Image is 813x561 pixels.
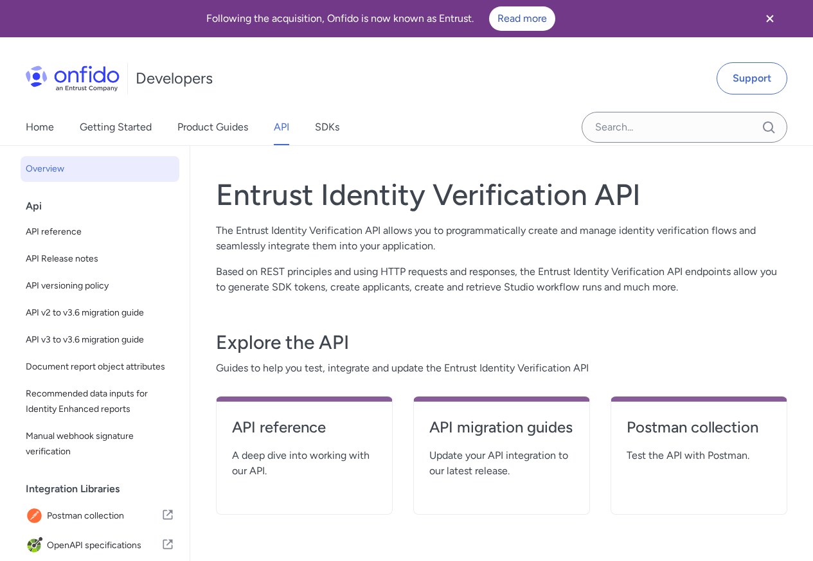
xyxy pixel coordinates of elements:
[21,156,179,182] a: Overview
[26,429,174,459] span: Manual webhook signature verification
[26,193,184,219] div: Api
[177,109,248,145] a: Product Guides
[26,476,184,502] div: Integration Libraries
[21,381,179,422] a: Recommended data inputs for Identity Enhanced reports
[429,448,574,479] span: Update your API integration to our latest release.
[274,109,289,145] a: API
[26,386,174,417] span: Recommended data inputs for Identity Enhanced reports
[21,300,179,326] a: API v2 to v3.6 migration guide
[762,11,778,26] svg: Close banner
[582,112,787,143] input: Onfido search input field
[489,6,555,31] a: Read more
[717,62,787,94] a: Support
[21,219,179,245] a: API reference
[80,109,152,145] a: Getting Started
[232,448,377,479] span: A deep dive into working with our API.
[26,507,47,525] img: IconPostman collection
[21,273,179,299] a: API versioning policy
[315,109,339,145] a: SDKs
[47,537,161,555] span: OpenAPI specifications
[627,417,771,448] a: Postman collection
[136,68,213,89] h1: Developers
[216,223,787,254] p: The Entrust Identity Verification API allows you to programmatically create and manage identity v...
[26,537,47,555] img: IconOpenAPI specifications
[21,327,179,353] a: API v3 to v3.6 migration guide
[26,359,174,375] span: Document report object attributes
[627,448,771,463] span: Test the API with Postman.
[26,161,174,177] span: Overview
[429,417,574,438] h4: API migration guides
[26,251,174,267] span: API Release notes
[216,330,787,355] h3: Explore the API
[47,507,161,525] span: Postman collection
[26,332,174,348] span: API v3 to v3.6 migration guide
[232,417,377,438] h4: API reference
[26,305,174,321] span: API v2 to v3.6 migration guide
[26,278,174,294] span: API versioning policy
[21,531,179,560] a: IconOpenAPI specificationsOpenAPI specifications
[21,423,179,465] a: Manual webhook signature verification
[746,3,794,35] button: Close banner
[429,417,574,448] a: API migration guides
[232,417,377,448] a: API reference
[21,354,179,380] a: Document report object attributes
[26,66,120,91] img: Onfido Logo
[216,177,787,213] h1: Entrust Identity Verification API
[26,224,174,240] span: API reference
[216,361,787,376] span: Guides to help you test, integrate and update the Entrust Identity Verification API
[627,417,771,438] h4: Postman collection
[15,6,746,31] div: Following the acquisition, Onfido is now known as Entrust.
[26,109,54,145] a: Home
[21,246,179,272] a: API Release notes
[21,502,179,530] a: IconPostman collectionPostman collection
[216,264,787,295] p: Based on REST principles and using HTTP requests and responses, the Entrust Identity Verification...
